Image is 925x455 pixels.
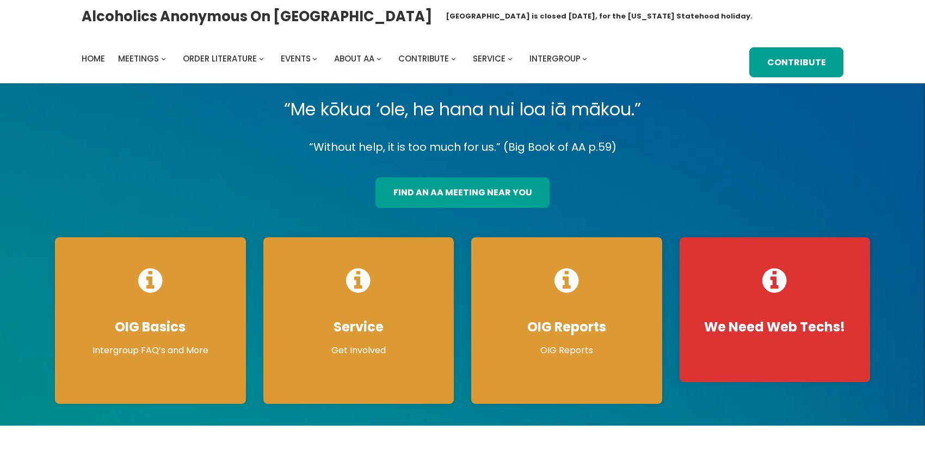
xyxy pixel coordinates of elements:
[274,344,443,357] p: Get Involved
[82,4,433,29] a: Alcoholics Anonymous on [GEOGRAPHIC_DATA]
[482,319,651,335] h4: OIG Reports
[66,344,235,357] p: Intergroup FAQ’s and More
[749,47,843,78] a: Contribute
[446,11,753,22] h1: [GEOGRAPHIC_DATA] is closed [DATE], for the [US_STATE] Statehood holiday.
[582,56,587,61] button: Intergroup submenu
[82,53,105,64] span: Home
[118,51,159,66] a: Meetings
[529,51,581,66] a: Intergroup
[281,51,311,66] a: Events
[473,53,505,64] span: Service
[398,51,449,66] a: Contribute
[508,56,513,61] button: Service submenu
[183,53,257,64] span: Order Literature
[259,56,264,61] button: Order Literature submenu
[46,138,879,157] p: “Without help, it is too much for us.” (Big Book of AA p.59)
[312,56,317,61] button: Events submenu
[377,56,381,61] button: About AA submenu
[690,319,860,335] h4: We Need Web Techs!
[46,94,879,125] p: “Me kōkua ‘ole, he hana nui loa iā mākou.”
[334,51,374,66] a: About AA
[529,53,581,64] span: Intergroup
[82,51,591,66] nav: Intergroup
[82,51,105,66] a: Home
[118,53,159,64] span: Meetings
[274,319,443,335] h4: Service
[281,53,311,64] span: Events
[66,319,235,335] h4: OIG Basics
[334,53,374,64] span: About AA
[473,51,505,66] a: Service
[398,53,449,64] span: Contribute
[451,56,456,61] button: Contribute submenu
[375,177,550,208] a: find an aa meeting near you
[161,56,166,61] button: Meetings submenu
[482,344,651,357] p: OIG Reports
